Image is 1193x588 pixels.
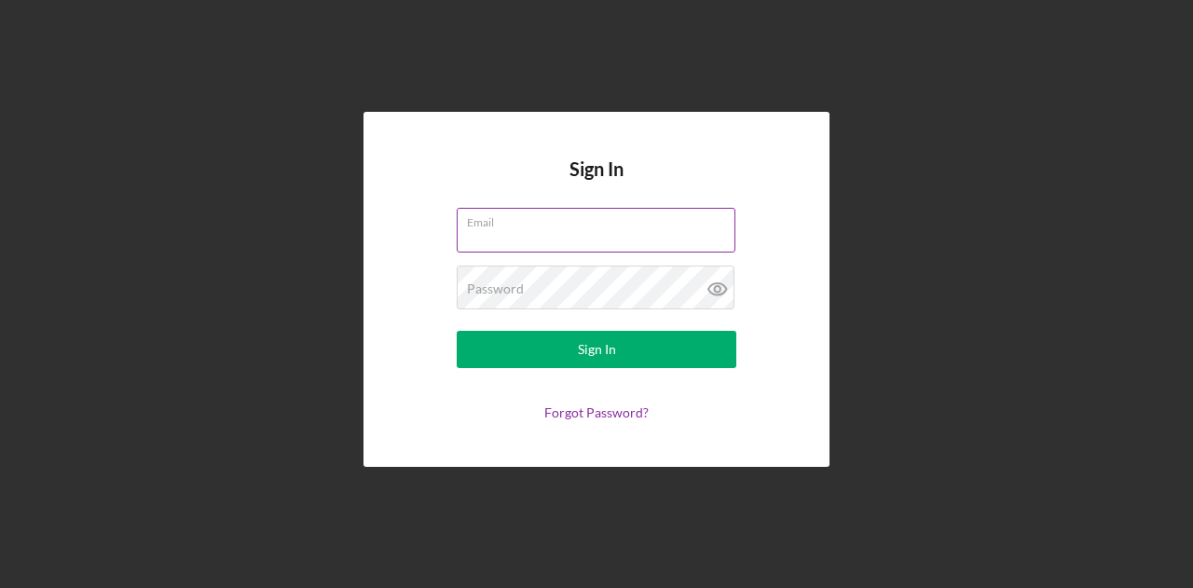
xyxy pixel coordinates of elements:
label: Email [467,209,735,229]
h4: Sign In [569,158,624,208]
a: Forgot Password? [544,404,649,420]
button: Sign In [457,331,736,368]
label: Password [467,281,524,296]
div: Sign In [578,331,616,368]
